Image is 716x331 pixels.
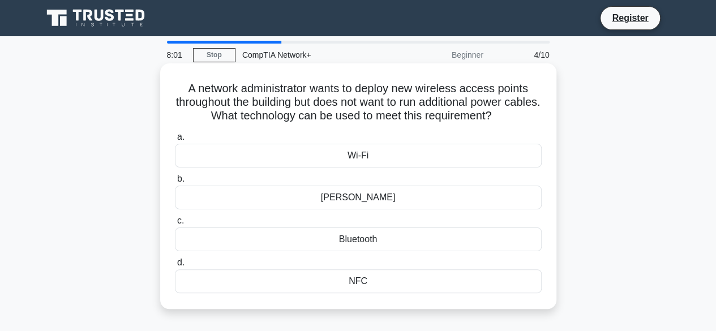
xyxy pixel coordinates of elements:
a: Stop [193,48,235,62]
span: b. [177,174,185,183]
div: 8:01 [160,44,193,66]
a: Register [605,11,655,25]
div: Beginner [391,44,490,66]
div: CompTIA Network+ [235,44,391,66]
span: a. [177,132,185,141]
div: Wi-Fi [175,144,542,167]
div: NFC [175,269,542,293]
h5: A network administrator wants to deploy new wireless access points throughout the building but do... [174,81,543,123]
span: d. [177,257,185,267]
div: 4/10 [490,44,556,66]
div: Bluetooth [175,227,542,251]
div: [PERSON_NAME] [175,186,542,209]
span: c. [177,216,184,225]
